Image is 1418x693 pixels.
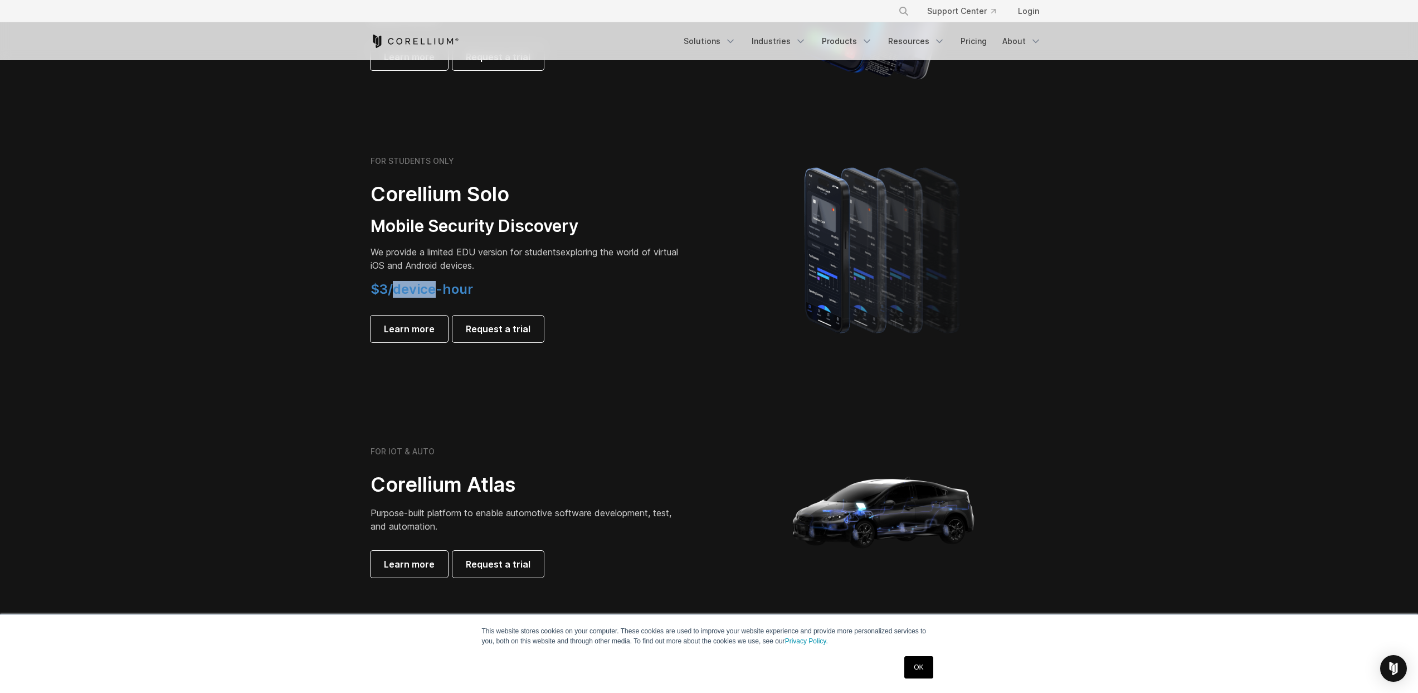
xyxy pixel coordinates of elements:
[894,1,914,21] button: Search
[773,400,996,623] img: Corellium_Hero_Atlas_alt
[918,1,1005,21] a: Support Center
[452,551,544,578] a: Request a trial
[384,322,435,336] span: Learn more
[1009,1,1048,21] a: Login
[782,152,986,347] img: A lineup of four iPhone models becoming more gradient and blurred
[371,507,671,532] span: Purpose-built platform to enable automotive software development, test, and automation.
[371,35,459,48] a: Corellium Home
[371,246,561,258] span: We provide a limited EDU version for students
[371,156,454,166] h6: FOR STUDENTS ONLY
[904,656,933,679] a: OK
[371,216,683,237] h3: Mobile Security Discovery
[371,316,448,342] a: Learn more
[482,626,937,646] p: This website stores cookies on your computer. These cookies are used to improve your website expe...
[885,1,1048,21] div: Navigation Menu
[1380,655,1407,682] div: Open Intercom Messenger
[677,31,743,51] a: Solutions
[371,447,435,457] h6: FOR IOT & AUTO
[996,31,1048,51] a: About
[785,637,828,645] a: Privacy Policy.
[371,472,683,497] h2: Corellium Atlas
[745,31,813,51] a: Industries
[466,558,530,571] span: Request a trial
[466,322,530,336] span: Request a trial
[384,558,435,571] span: Learn more
[881,31,952,51] a: Resources
[452,316,544,342] a: Request a trial
[371,182,683,207] h2: Corellium Solo
[677,31,1048,51] div: Navigation Menu
[371,551,448,578] a: Learn more
[371,245,683,272] p: exploring the world of virtual iOS and Android devices.
[371,281,473,297] span: $3/device-hour
[954,31,993,51] a: Pricing
[815,31,879,51] a: Products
